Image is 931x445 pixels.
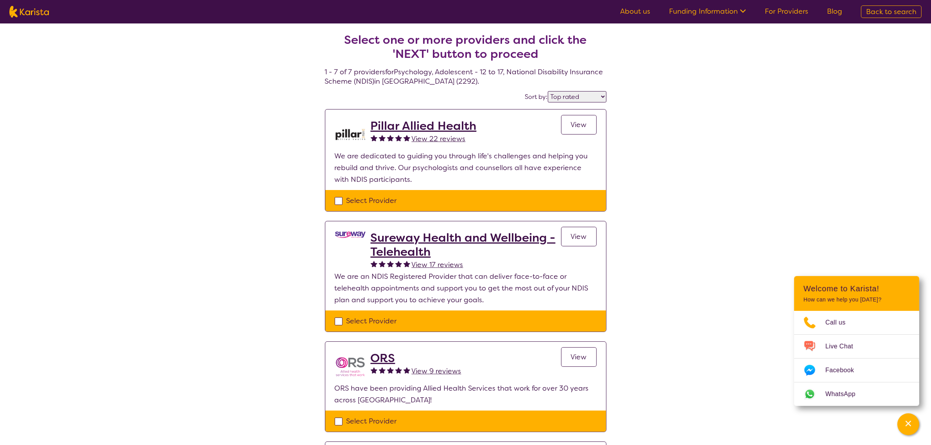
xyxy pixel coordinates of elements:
[412,133,466,145] a: View 22 reviews
[669,7,746,16] a: Funding Information
[794,311,919,406] ul: Choose channel
[404,367,410,373] img: fullstar
[371,260,377,267] img: fullstar
[804,284,910,293] h2: Welcome to Karista!
[371,351,461,365] a: ORS
[412,259,463,271] a: View 17 reviews
[561,115,597,135] a: View
[334,33,597,61] h2: Select one or more providers and click the 'NEXT' button to proceed
[571,120,587,129] span: View
[825,341,863,352] span: Live Chat
[371,231,561,259] a: Sureway Health and Wellbeing - Telehealth
[412,366,461,376] span: View 9 reviews
[395,367,402,373] img: fullstar
[335,382,597,406] p: ORS have been providing Allied Health Services that work for over 30 years across [GEOGRAPHIC_DATA]!
[387,260,394,267] img: fullstar
[412,134,466,144] span: View 22 reviews
[9,6,49,18] img: Karista logo
[379,367,386,373] img: fullstar
[395,135,402,141] img: fullstar
[371,135,377,141] img: fullstar
[620,7,650,16] a: About us
[897,413,919,435] button: Channel Menu
[825,317,855,328] span: Call us
[571,352,587,362] span: View
[379,260,386,267] img: fullstar
[395,260,402,267] img: fullstar
[561,347,597,367] a: View
[765,7,808,16] a: For Providers
[561,227,597,246] a: View
[412,365,461,377] a: View 9 reviews
[335,119,366,150] img: rfh6iifgakk6qm0ilome.png
[371,367,377,373] img: fullstar
[335,231,366,239] img: vgwqq8bzw4bddvbx0uac.png
[335,351,366,382] img: nspbnteb0roocrxnmwip.png
[371,119,477,133] a: Pillar Allied Health
[825,388,865,400] span: WhatsApp
[387,135,394,141] img: fullstar
[404,260,410,267] img: fullstar
[571,232,587,241] span: View
[861,5,922,18] a: Back to search
[794,382,919,406] a: Web link opens in a new tab.
[335,271,597,306] p: We are an NDIS Registered Provider that can deliver face-to-face or telehealth appointments and s...
[387,367,394,373] img: fullstar
[804,296,910,303] p: How can we help you [DATE]?
[794,276,919,406] div: Channel Menu
[404,135,410,141] img: fullstar
[379,135,386,141] img: fullstar
[525,93,548,101] label: Sort by:
[412,260,463,269] span: View 17 reviews
[827,7,842,16] a: Blog
[825,364,863,376] span: Facebook
[335,150,597,185] p: We are dedicated to guiding you through life's challenges and helping you rebuild and thrive. Our...
[325,14,606,86] h4: 1 - 7 of 7 providers for Psychology , Adolescent - 12 to 17 , National Disability Insurance Schem...
[866,7,917,16] span: Back to search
